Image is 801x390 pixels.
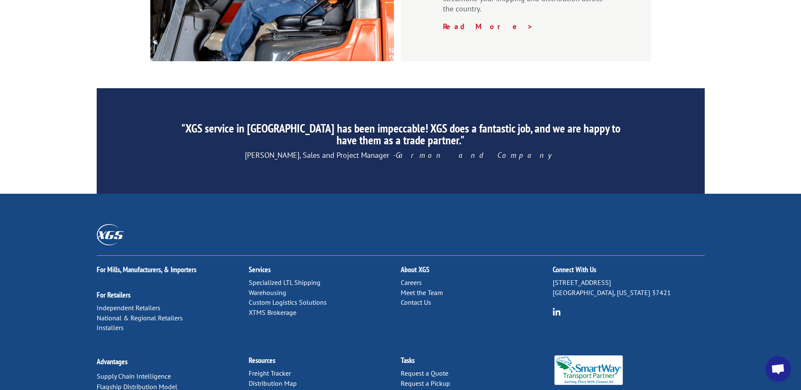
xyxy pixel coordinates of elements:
a: Freight Tracker [249,369,291,377]
a: Specialized LTL Shipping [249,278,320,287]
a: For Mills, Manufacturers, & Importers [97,265,196,274]
img: group-6 [553,308,561,316]
h2: "XGS service in [GEOGRAPHIC_DATA] has been impeccable! XGS does a fantastic job, and we are happy... [176,122,625,150]
h2: Connect With Us [553,266,705,278]
a: Careers [401,278,422,287]
a: Read More > [443,22,533,31]
a: Resources [249,355,275,365]
h2: Tasks [401,357,553,368]
a: Request a Pickup [401,379,450,387]
img: Smartway_Logo [553,355,625,385]
img: XGS_Logos_ALL_2024_All_White [97,224,124,245]
a: XTMS Brokerage [249,308,296,317]
a: Advantages [97,357,128,366]
a: Open chat [766,356,791,382]
a: Warehousing [249,288,286,297]
a: Installers [97,323,124,332]
span: [PERSON_NAME], Sales and Project Manager - [245,150,556,160]
a: Services [249,265,271,274]
a: Meet the Team [401,288,443,297]
a: Independent Retailers [97,303,160,312]
p: [STREET_ADDRESS] [GEOGRAPHIC_DATA], [US_STATE] 37421 [553,278,705,298]
em: Garmon and Company [396,150,556,160]
a: For Retailers [97,290,130,300]
a: Supply Chain Intelligence [97,372,171,380]
a: Request a Quote [401,369,448,377]
a: National & Regional Retailers [97,314,183,322]
a: Custom Logistics Solutions [249,298,327,306]
a: Distribution Map [249,379,297,387]
a: About XGS [401,265,429,274]
a: Contact Us [401,298,431,306]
